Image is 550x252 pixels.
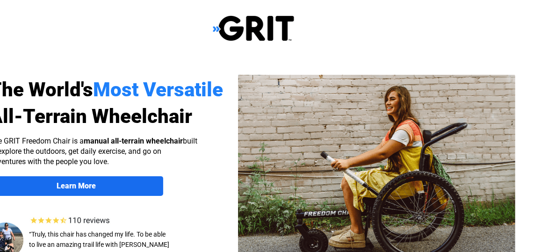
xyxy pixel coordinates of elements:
[57,181,96,190] strong: Learn More
[84,137,183,145] strong: manual all-terrain wheelchair
[33,226,114,244] input: Get more information
[93,78,223,101] span: Most Versatile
